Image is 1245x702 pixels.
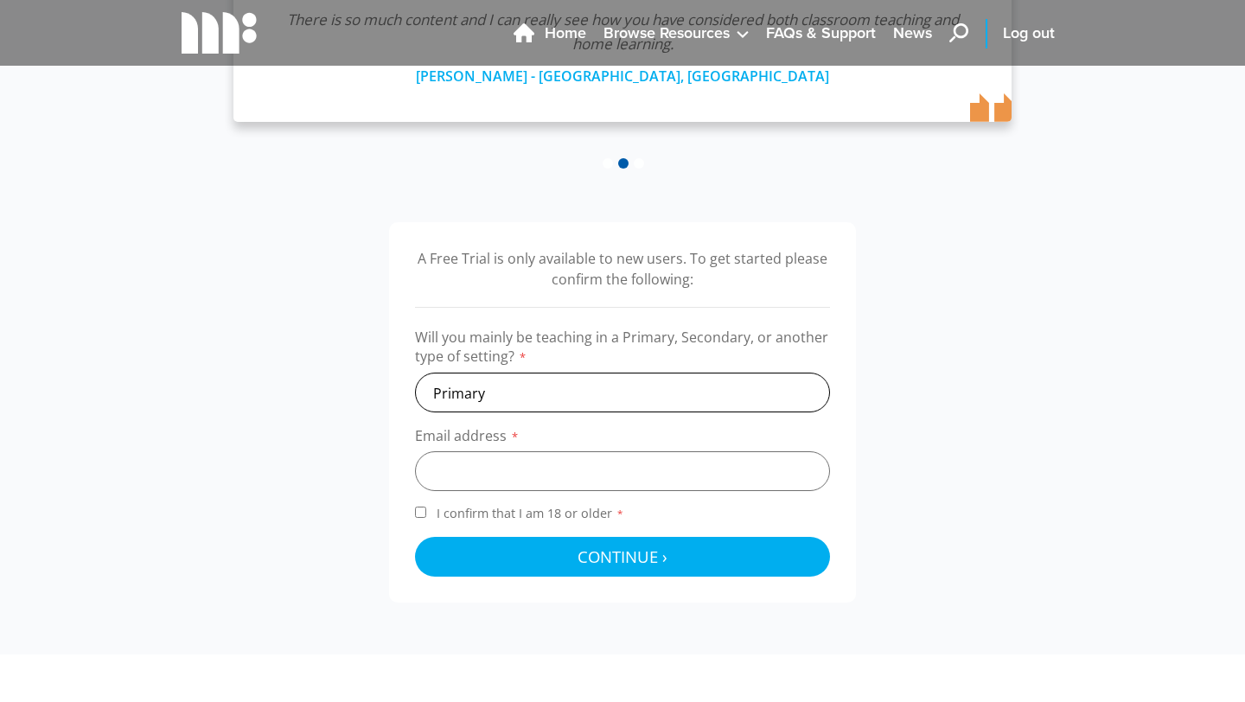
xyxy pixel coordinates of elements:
[433,505,628,521] span: I confirm that I am 18 or older
[603,22,730,45] span: Browse Resources
[415,426,830,451] label: Email address
[415,328,830,373] label: Will you mainly be teaching in a Primary, Secondary, or another type of setting?
[578,546,667,567] span: Continue ›
[893,22,932,45] span: News
[415,507,426,518] input: I confirm that I am 18 or older*
[415,248,830,290] p: A Free Trial is only available to new users. To get started please confirm the following:
[545,22,586,45] span: Home
[1003,22,1055,45] span: Log out
[268,56,977,87] div: [PERSON_NAME] - [GEOGRAPHIC_DATA], [GEOGRAPHIC_DATA]
[415,537,830,577] button: Continue ›
[766,22,876,45] span: FAQs & Support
